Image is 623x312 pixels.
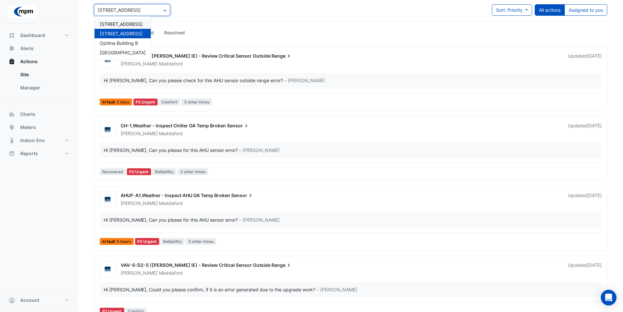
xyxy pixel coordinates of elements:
span: Wed 06-Aug-2025 15:31 AWST [587,262,602,268]
span: Actions [20,58,38,65]
span: Reliability [161,238,184,245]
button: Account [5,294,73,307]
span: Optima Building B [100,40,138,46]
app-icon: Indoor Env [9,137,15,144]
app-icon: Meters [9,124,15,131]
span: – [PERSON_NAME] [284,77,325,84]
img: Icon Logic [100,196,115,203]
span: [PERSON_NAME] [121,61,158,66]
app-icon: Actions [9,58,15,65]
img: Company Logo [8,5,37,18]
span: 3 other times [182,99,212,105]
span: VAV-S-D2-5 ([PERSON_NAME] IE) - Review Critical Sensor Outside [121,53,270,59]
div: Updated [568,122,602,137]
span: AHUF-A1,Weather - Inspect AHU OA Temp Broken [121,193,230,198]
app-icon: Reports [9,150,15,157]
span: 3 other times [178,168,208,175]
span: Wed 06-Aug-2025 15:34 AWST [587,53,602,59]
span: Sort: Priority [496,7,523,13]
span: Wed 06-Aug-2025 15:33 AWST [587,193,602,198]
span: Recovered [100,168,126,175]
div: Hi [PERSON_NAME], Could you please confirm, if it is an error generated due to the upgrade work? [104,286,315,293]
img: Icon Logic [100,127,115,133]
button: Dashboard [5,29,73,42]
span: 5 hours [117,240,131,244]
div: Open Intercom Messenger [601,290,616,305]
span: CH-1,Weather - Inspect Chiller OA Temp Broken [121,123,226,128]
button: Meters [5,121,73,134]
span: Range [271,262,292,268]
button: Charts [5,108,73,121]
div: P2 Urgent [127,168,151,175]
span: Maddaford [159,270,183,276]
div: Hi [PERSON_NAME], Can you please for this AHU sensor error? [104,147,238,154]
a: Resolved [159,27,190,39]
app-icon: Dashboard [9,32,15,39]
div: Updated [568,262,602,276]
img: Icon Logic [100,266,115,273]
span: Comfort [159,99,180,105]
a: Manager [15,81,73,94]
span: [PERSON_NAME] [121,270,158,276]
button: Alerts [5,42,73,55]
span: Reliability [152,168,176,175]
span: Indoor Env [20,137,45,144]
span: Maddaford [159,200,183,207]
span: [PERSON_NAME] [121,200,158,206]
span: Dashboard [20,32,45,39]
app-icon: Alerts [9,45,15,52]
div: Actions [5,68,73,97]
span: In fault [100,238,134,245]
span: [PERSON_NAME] [121,131,158,136]
button: All actions [535,4,565,16]
div: P2 Urgent [135,238,160,245]
div: Hi [PERSON_NAME], Can you please for this AHU sensor error? [104,216,238,223]
span: Meters [20,124,36,131]
span: [STREET_ADDRESS] [100,31,143,36]
span: [STREET_ADDRESS] [100,21,143,27]
a: Site [15,68,73,81]
div: Updated [568,53,602,67]
span: – [PERSON_NAME] [239,216,280,223]
span: VAV-S-D2-5 ([PERSON_NAME] IE) - Review Critical Sensor Outside [121,262,270,268]
div: P2 Urgent [133,99,158,105]
button: Sort: Priority [492,4,532,16]
span: Maddaford [159,130,183,137]
span: Wed 06-Aug-2025 15:34 AWST [587,123,602,128]
div: Updated [568,192,602,207]
span: – [PERSON_NAME] [317,286,357,293]
button: Actions [5,55,73,68]
span: – [PERSON_NAME] [239,147,280,154]
div: Hi [PERSON_NAME], Can you please check for this AHU sensor outside range error? [104,77,283,84]
span: 3 other times [186,238,216,245]
span: Range [271,53,292,59]
span: Alerts [20,45,34,52]
span: Charts [20,111,35,118]
span: In fault [100,99,132,105]
button: Indoor Env [5,134,73,147]
app-icon: Charts [9,111,15,118]
span: Reports [20,150,38,157]
button: Assigned to you [564,4,607,16]
ng-dropdown-panel: Options list [94,16,151,60]
span: Sensor [231,192,254,199]
span: Maddaford [159,61,183,67]
span: Sensor [227,122,250,129]
span: [GEOGRAPHIC_DATA] [100,50,146,55]
span: Account [20,297,39,303]
button: Reports [5,147,73,160]
span: 2 days [117,100,130,104]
